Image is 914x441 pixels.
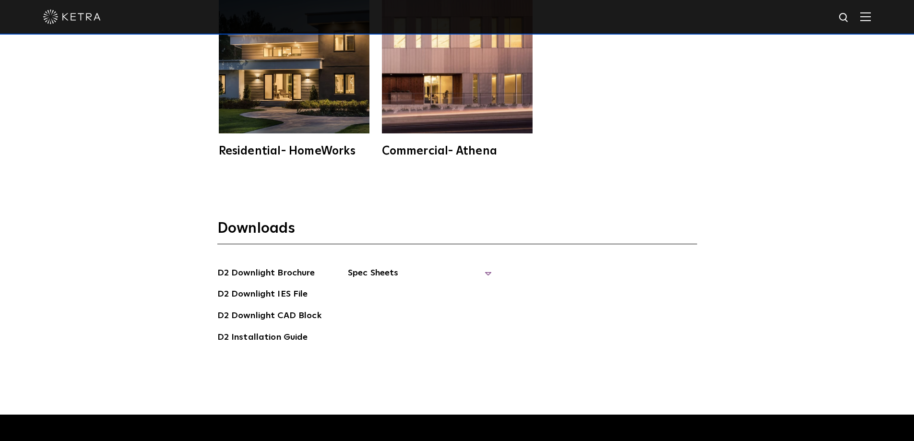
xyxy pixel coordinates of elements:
div: Commercial- Athena [382,145,533,157]
a: D2 Downlight IES File [217,287,308,303]
img: ketra-logo-2019-white [43,10,101,24]
img: search icon [838,12,850,24]
a: D2 Installation Guide [217,331,308,346]
a: D2 Downlight CAD Block [217,309,321,324]
div: Residential- HomeWorks [219,145,369,157]
h3: Downloads [217,219,697,244]
a: D2 Downlight Brochure [217,266,315,282]
span: Spec Sheets [348,266,492,287]
img: Hamburger%20Nav.svg [860,12,871,21]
